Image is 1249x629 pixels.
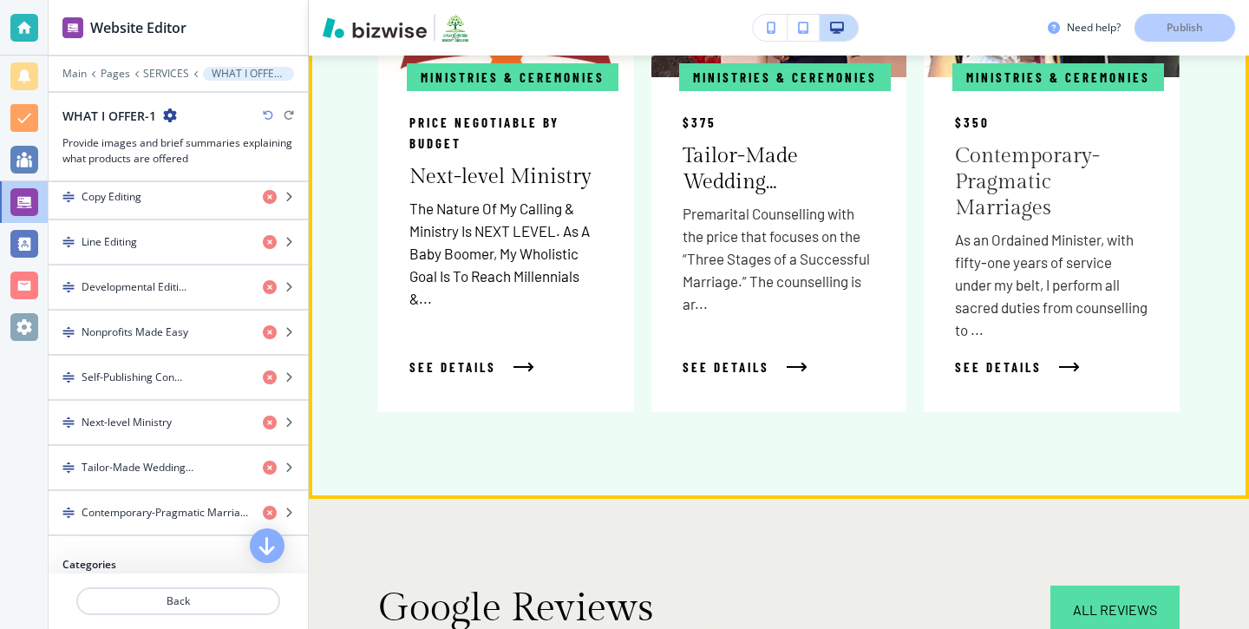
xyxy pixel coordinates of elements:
[442,14,468,42] img: Your Logo
[62,107,156,125] h2: WHAT I OFFER-1
[409,357,496,377] span: See Details
[421,67,605,88] p: Ministries & Ceremonies
[82,505,249,521] h4: Contemporary-Pragmatic Marriages
[82,324,188,340] h4: Nonprofits Made Easy
[683,357,808,377] button: See Details
[62,68,87,80] button: Main
[62,281,75,293] img: Drag
[203,67,294,81] button: WHAT I OFFER-1
[49,491,308,536] button: DragContemporary-Pragmatic Marriages
[49,265,308,311] button: DragDevelopmental Editi...
[62,191,75,203] img: Drag
[82,415,172,430] h4: Next-level Ministry
[82,234,137,250] h4: Line Editing
[409,112,603,154] p: Price negotiable by budget
[76,587,280,615] button: Back
[49,220,308,265] button: DragLine Editing
[62,371,75,383] img: Drag
[955,144,1100,220] span: Contemporary-Pragmatic Marriages
[82,279,186,295] h4: Developmental Editi...
[62,236,75,248] img: Drag
[683,143,876,195] p: Tailor-Made Wedding…
[62,507,75,519] img: Drag
[955,357,1042,377] span: See Details
[212,68,285,80] p: WHAT I OFFER-1
[82,370,182,385] h4: Self-Publishing Con…
[62,326,75,338] img: Drag
[693,67,877,88] p: Ministries & Ceremonies
[62,17,83,38] img: editor icon
[62,557,116,573] h2: Categories
[683,205,873,312] span: Premarital Counselling with the price that focuses on the “Three Stages of a Successful Marriage....
[78,593,278,609] p: Back
[683,357,769,377] span: See Details
[49,175,308,220] button: DragCopy Editing
[966,67,1150,88] p: Ministries & Ceremonies
[323,17,427,38] img: Bizwise Logo
[955,231,1150,338] span: As an Ordained Minister, with fifty-one years of service under my belt, I perform all sacred duti...
[82,189,141,205] h4: Copy Editing
[82,460,193,475] h4: Tailor-Made Wedding…
[62,416,75,429] img: Drag
[955,112,990,133] p: $350
[49,356,308,401] button: DragSelf-Publishing Con…
[49,401,308,446] button: DragNext-level Ministry
[62,135,294,167] h3: Provide images and brief summaries explaining what products are offered
[409,164,592,190] p: Next-level Ministry
[683,112,716,133] p: $375
[101,68,130,80] button: Pages
[90,17,186,38] h2: Website Editor
[955,357,1080,377] button: See Details
[409,357,534,377] button: See Details
[49,311,308,356] button: DragNonprofits Made Easy
[49,446,308,491] button: DragTailor-Made Wedding…
[1067,20,1121,36] h3: Need help?
[143,68,189,80] button: SERVICES
[409,197,603,310] p: The Nature Of My Calling & Ministry Is NEXT LEVEL. As A Baby Boomer, My Wholistic Goal Is To Reac...
[62,462,75,474] img: Drag
[1073,600,1157,620] span: all reviews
